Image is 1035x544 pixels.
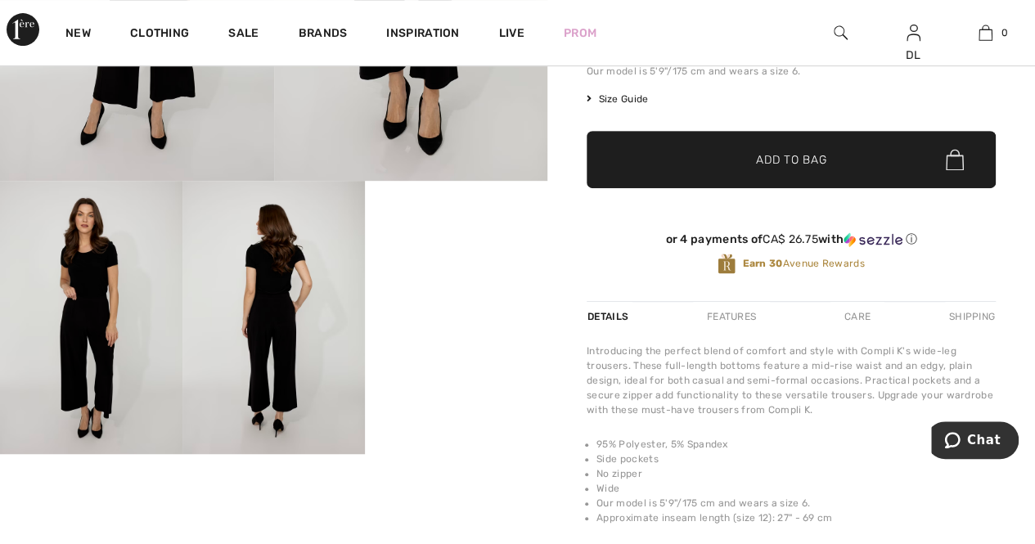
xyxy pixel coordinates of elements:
div: Care [830,302,884,331]
li: Our model is 5'9"/175 cm and wears a size 6. [596,496,996,510]
span: Inspiration [386,26,459,43]
span: Add to Bag [756,151,826,169]
a: 0 [950,23,1021,43]
a: Sign In [907,25,920,40]
a: New [65,26,91,43]
span: Size Guide [587,92,648,106]
div: DL [878,47,949,64]
img: Edgy Mid-Rise Wide-Leg Trousers Style 34041. 4 [182,181,365,455]
a: Live [499,25,524,42]
button: Add to Bag [587,131,996,188]
a: Brands [299,26,348,43]
li: No zipper [596,466,996,481]
li: Wide [596,481,996,496]
div: Details [587,302,632,331]
span: CA$ 26.75 [763,232,818,246]
img: My Bag [979,23,992,43]
a: Sale [228,26,259,43]
img: Avenue Rewards [718,253,736,275]
div: Our model is 5'9"/175 cm and wears a size 6. [587,64,996,79]
span: Avenue Rewards [742,256,864,271]
img: search the website [834,23,848,43]
div: or 4 payments of with [587,232,996,247]
strong: Earn 30 [742,258,782,269]
li: 95% Polyester, 5% Spandex [596,437,996,452]
span: 0 [1001,25,1007,40]
video: Your browser does not support the video tag. [365,181,547,272]
a: Prom [564,25,596,42]
div: or 4 payments ofCA$ 26.75withSezzle Click to learn more about Sezzle [587,232,996,253]
img: Sezzle [844,232,902,247]
img: 1ère Avenue [7,13,39,46]
img: Bag.svg [946,149,964,170]
a: Clothing [130,26,189,43]
img: My Info [907,23,920,43]
li: Side pockets [596,452,996,466]
div: Shipping [945,302,996,331]
div: Features [693,302,770,331]
li: Approximate inseam length (size 12): 27" - 69 cm [596,510,996,525]
iframe: Opens a widget where you can chat to one of our agents [931,421,1019,462]
div: Introducing the perfect blend of comfort and style with Compli K's wide-leg trousers. These full-... [587,344,996,417]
